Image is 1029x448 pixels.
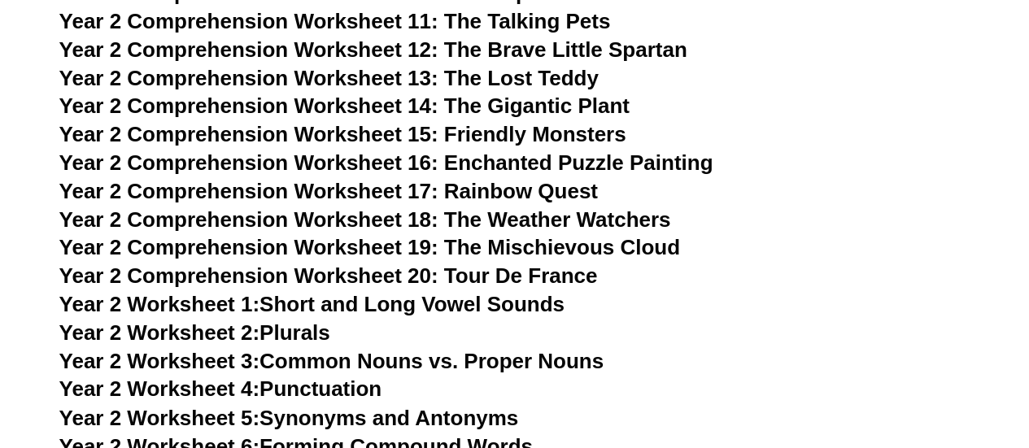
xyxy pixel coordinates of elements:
a: Year 2 Comprehension Worksheet 14: The Gigantic Plant [59,94,630,118]
a: Year 2 Comprehension Worksheet 13: The Lost Teddy [59,66,599,90]
a: Year 2 Worksheet 1:Short and Long Vowel Sounds [59,292,565,316]
span: Year 2 Worksheet 3: [59,349,260,373]
span: Year 2 Worksheet 1: [59,292,260,316]
span: Year 2 Worksheet 4: [59,376,260,401]
iframe: Chat Widget [758,264,1029,448]
a: Year 2 Comprehension Worksheet 17: Rainbow Quest [59,179,598,203]
a: Year 2 Comprehension Worksheet 18: The Weather Watchers [59,207,671,232]
a: Year 2 Comprehension Worksheet 11: The Talking Pets [59,9,611,33]
a: Year 2 Comprehension Worksheet 20: Tour De France [59,263,598,288]
a: Year 2 Worksheet 3:Common Nouns vs. Proper Nouns [59,349,604,373]
a: Year 2 Comprehension Worksheet 19: The Mischievous Cloud [59,235,680,259]
a: Year 2 Worksheet 4:Punctuation [59,376,382,401]
a: Year 2 Worksheet 5:Synonyms and Antonyms [59,405,519,429]
span: Year 2 Worksheet 5: [59,405,260,429]
a: Year 2 Worksheet 2:Plurals [59,320,330,345]
a: Year 2 Comprehension Worksheet 15: Friendly Monsters [59,122,626,146]
a: Year 2 Comprehension Worksheet 12: The Brave Little Spartan [59,37,687,62]
a: Year 2 Comprehension Worksheet 16: Enchanted Puzzle Painting [59,150,713,175]
span: Year 2 Worksheet 2: [59,320,260,345]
